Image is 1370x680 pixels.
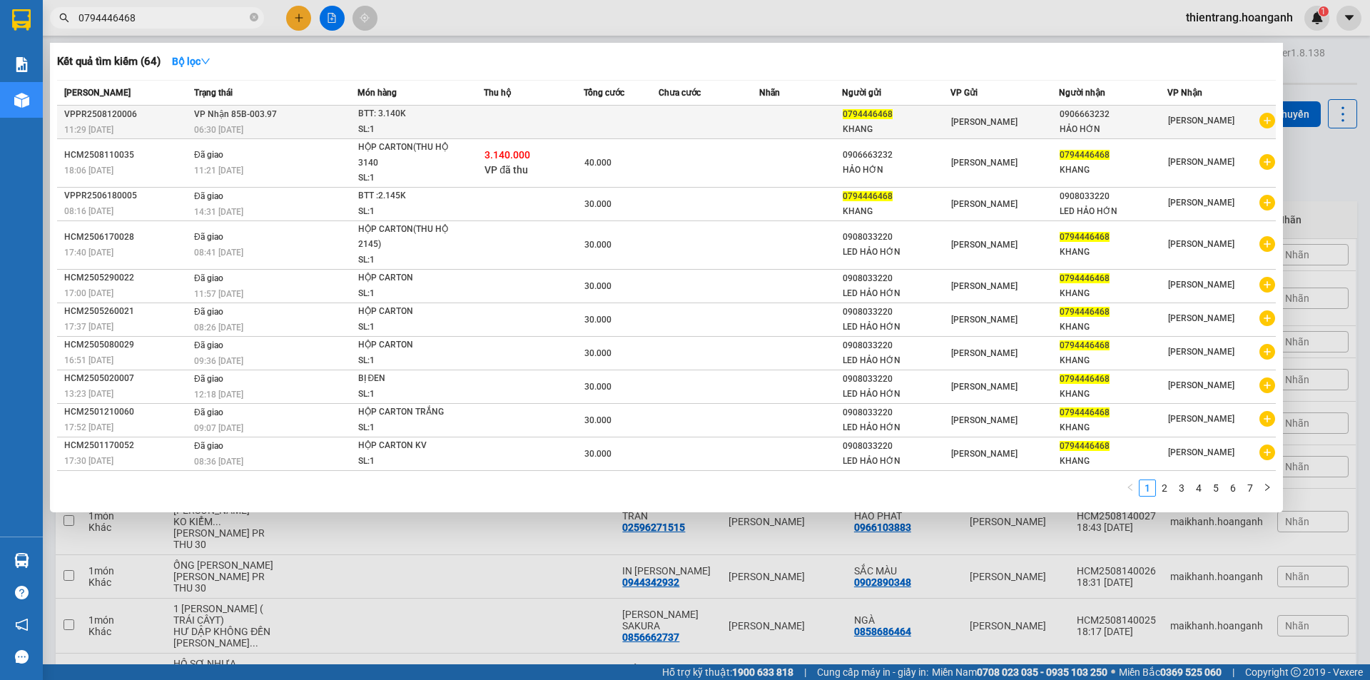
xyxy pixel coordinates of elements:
[1191,480,1207,496] a: 4
[843,230,950,245] div: 0908033220
[584,88,624,98] span: Tổng cước
[1168,280,1234,290] span: [PERSON_NAME]
[194,166,243,176] span: 11:21 [DATE]
[172,56,210,67] strong: Bộ lọc
[194,390,243,400] span: 12:18 [DATE]
[584,158,612,168] span: 40.000
[64,248,113,258] span: 17:40 [DATE]
[1259,154,1275,170] span: plus-circle
[1259,277,1275,293] span: plus-circle
[161,50,222,73] button: Bộ lọcdown
[843,387,950,402] div: LED HẢO HỚN
[1168,239,1234,249] span: [PERSON_NAME]
[194,248,243,258] span: 08:41 [DATE]
[843,148,950,163] div: 0906663232
[1242,480,1258,496] a: 7
[1167,88,1202,98] span: VP Nhận
[358,338,465,353] div: HỘP CARTON
[484,164,528,176] span: VP đã thu
[194,407,223,417] span: Đã giao
[1259,195,1275,210] span: plus-circle
[64,338,190,352] div: HCM2505080029
[1168,447,1234,457] span: [PERSON_NAME]
[1060,454,1167,469] div: KHANG
[358,122,465,138] div: SL: 1
[1060,407,1110,417] span: 0794446468
[358,320,465,335] div: SL: 1
[358,454,465,470] div: SL: 1
[64,88,131,98] span: [PERSON_NAME]
[584,348,612,358] span: 30.000
[201,56,210,66] span: down
[1242,479,1259,497] li: 7
[64,322,113,332] span: 17:37 [DATE]
[358,304,465,320] div: HỘP CARTON
[584,415,612,425] span: 30.000
[64,288,113,298] span: 17:00 [DATE]
[78,10,247,26] input: Tìm tên, số ĐT hoặc mã đơn
[358,188,465,204] div: BTT :2.145K
[951,415,1018,425] span: [PERSON_NAME]
[843,420,950,435] div: LED HẢO HỚN
[843,454,950,469] div: LED HẢO HỚN
[14,93,29,108] img: warehouse-icon
[951,199,1018,209] span: [PERSON_NAME]
[843,338,950,353] div: 0908033220
[842,88,881,98] span: Người gửi
[1060,307,1110,317] span: 0794446468
[194,323,243,333] span: 08:26 [DATE]
[951,240,1018,250] span: [PERSON_NAME]
[1059,88,1105,98] span: Người nhận
[1122,479,1139,497] li: Previous Page
[64,206,113,216] span: 08:16 [DATE]
[194,273,223,283] span: Đã giao
[1156,479,1173,497] li: 2
[843,245,950,260] div: LED HẢO HỚN
[358,387,465,402] div: SL: 1
[1060,286,1167,301] div: KHANG
[843,405,950,420] div: 0908033220
[1168,380,1234,390] span: [PERSON_NAME]
[1060,420,1167,435] div: KHANG
[1168,198,1234,208] span: [PERSON_NAME]
[1168,116,1234,126] span: [PERSON_NAME]
[951,382,1018,392] span: [PERSON_NAME]
[484,88,511,98] span: Thu hộ
[64,188,190,203] div: VPPR2506180005
[64,148,190,163] div: HCM2508110035
[194,374,223,384] span: Đã giao
[584,449,612,459] span: 30.000
[1060,320,1167,335] div: KHANG
[64,107,190,122] div: VPPR2508120006
[1173,479,1190,497] li: 3
[1060,150,1110,160] span: 0794446468
[194,109,277,119] span: VP Nhận 85B-003.97
[584,382,612,392] span: 30.000
[64,166,113,176] span: 18:06 [DATE]
[194,356,243,366] span: 09:36 [DATE]
[358,171,465,186] div: SL: 1
[250,13,258,21] span: close-circle
[584,199,612,209] span: 30.000
[1060,204,1167,219] div: LED HẢO HỚN
[1259,411,1275,427] span: plus-circle
[194,289,243,299] span: 11:57 [DATE]
[484,149,530,161] span: 3.140.000
[1259,113,1275,128] span: plus-circle
[358,286,465,302] div: SL: 1
[1259,236,1275,252] span: plus-circle
[1168,157,1234,167] span: [PERSON_NAME]
[1259,377,1275,393] span: plus-circle
[951,117,1018,127] span: [PERSON_NAME]
[759,88,780,98] span: Nhãn
[1060,107,1167,122] div: 0906663232
[951,158,1018,168] span: [PERSON_NAME]
[64,456,113,466] span: 17:30 [DATE]
[194,191,223,201] span: Đã giao
[194,125,243,135] span: 06:30 [DATE]
[358,253,465,268] div: SL: 1
[1224,479,1242,497] li: 6
[1060,189,1167,204] div: 0908033220
[1060,245,1167,260] div: KHANG
[843,320,950,335] div: LED HẢO HỚN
